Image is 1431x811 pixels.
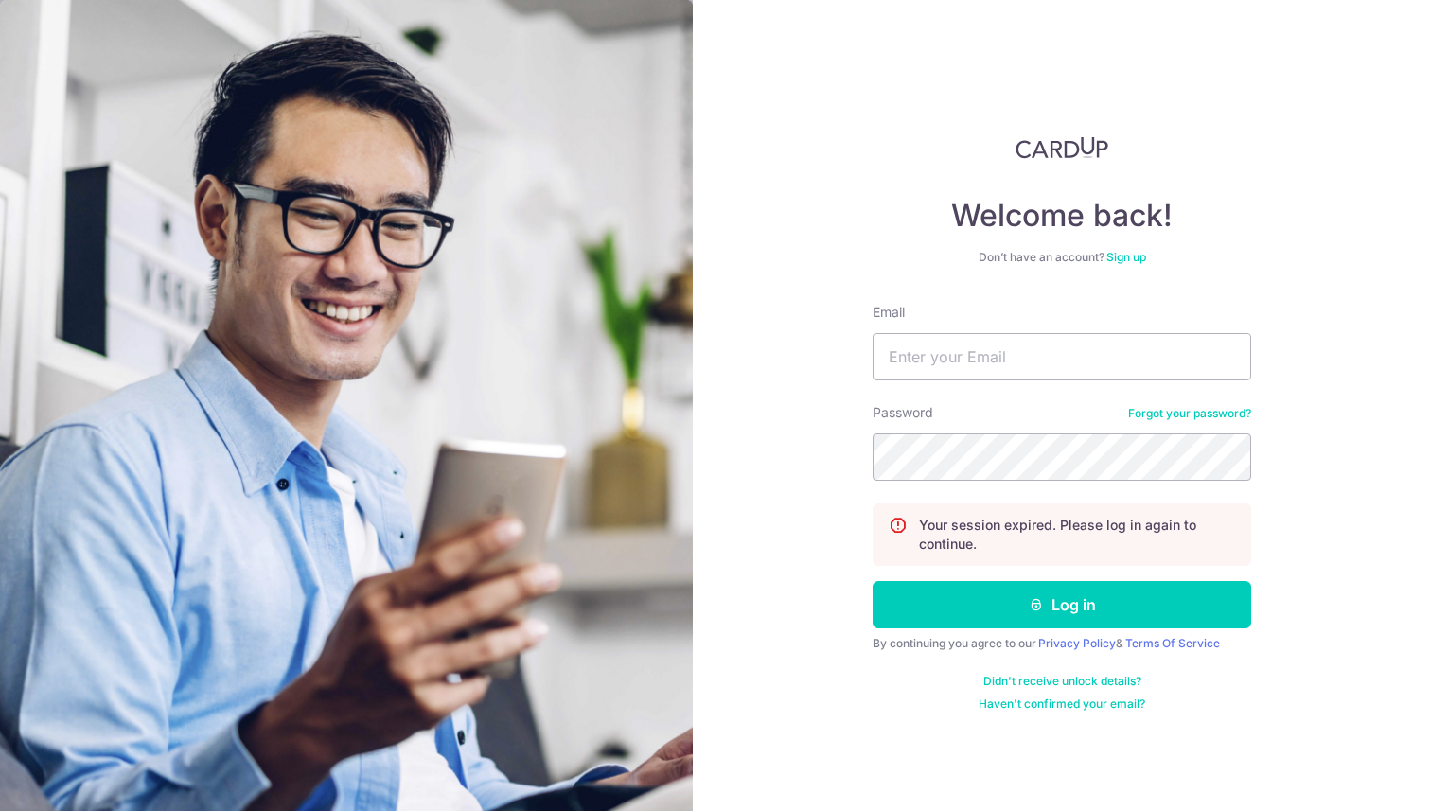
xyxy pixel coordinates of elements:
a: Didn't receive unlock details? [983,674,1141,689]
a: Haven't confirmed your email? [979,696,1145,712]
img: CardUp Logo [1016,136,1108,159]
label: Email [873,303,905,322]
input: Enter your Email [873,333,1251,380]
a: Sign up [1106,250,1146,264]
div: Don’t have an account? [873,250,1251,265]
a: Forgot your password? [1128,406,1251,421]
label: Password [873,403,933,422]
div: By continuing you agree to our & [873,636,1251,651]
p: Your session expired. Please log in again to continue. [919,516,1235,554]
a: Terms Of Service [1125,636,1220,650]
h4: Welcome back! [873,197,1251,235]
button: Log in [873,581,1251,628]
a: Privacy Policy [1038,636,1116,650]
